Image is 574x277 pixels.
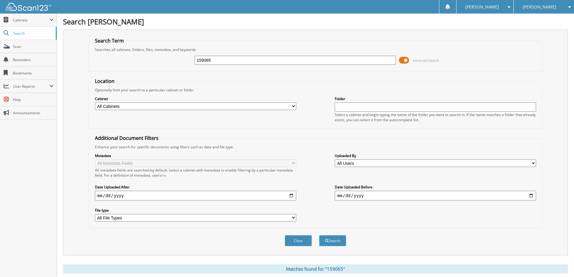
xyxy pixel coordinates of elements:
[319,235,346,246] button: Search
[13,17,49,23] span: Cabinets
[95,191,296,200] input: start
[95,168,296,178] div: All metadata fields are searched by default. Select a cabinet with metadata to enable filtering b...
[335,96,536,101] label: Folder
[335,112,536,122] div: Select a cabinet and begin typing the name of the folder you want to search in. If the name match...
[13,110,54,115] span: Announcements
[13,31,53,36] span: Search
[95,96,296,101] label: Cabinet
[95,184,296,190] label: Date Uploaded After
[63,17,568,27] h1: Search [PERSON_NAME]
[92,135,162,141] legend: Additional Document Filters
[335,191,536,200] input: end
[13,71,54,76] span: Bookmarks
[92,87,539,93] div: Optionally limit your search to a particular cabinet or folder
[412,58,439,63] span: Advanced Search
[13,84,49,89] span: User Reports
[95,153,296,158] label: Metadata
[92,78,118,84] legend: Location
[92,144,539,150] div: Enhance your search for specific documents using filters such as date and file type.
[95,208,296,213] label: File type
[13,44,54,49] span: Scan
[465,5,499,9] span: [PERSON_NAME]
[335,153,536,158] label: Uploaded By
[13,97,54,102] span: Help
[92,37,127,44] legend: Search Term
[285,235,312,246] button: Clear
[522,5,556,9] span: [PERSON_NAME]
[6,3,51,11] img: scan123-logo-white.svg
[158,173,166,178] a: here
[63,264,568,273] div: Matches found for "159065"
[13,57,54,62] span: Reminders
[92,47,539,52] div: Searches all cabinets, folders, files, metadata, and keywords
[335,184,536,190] label: Date Uploaded Before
